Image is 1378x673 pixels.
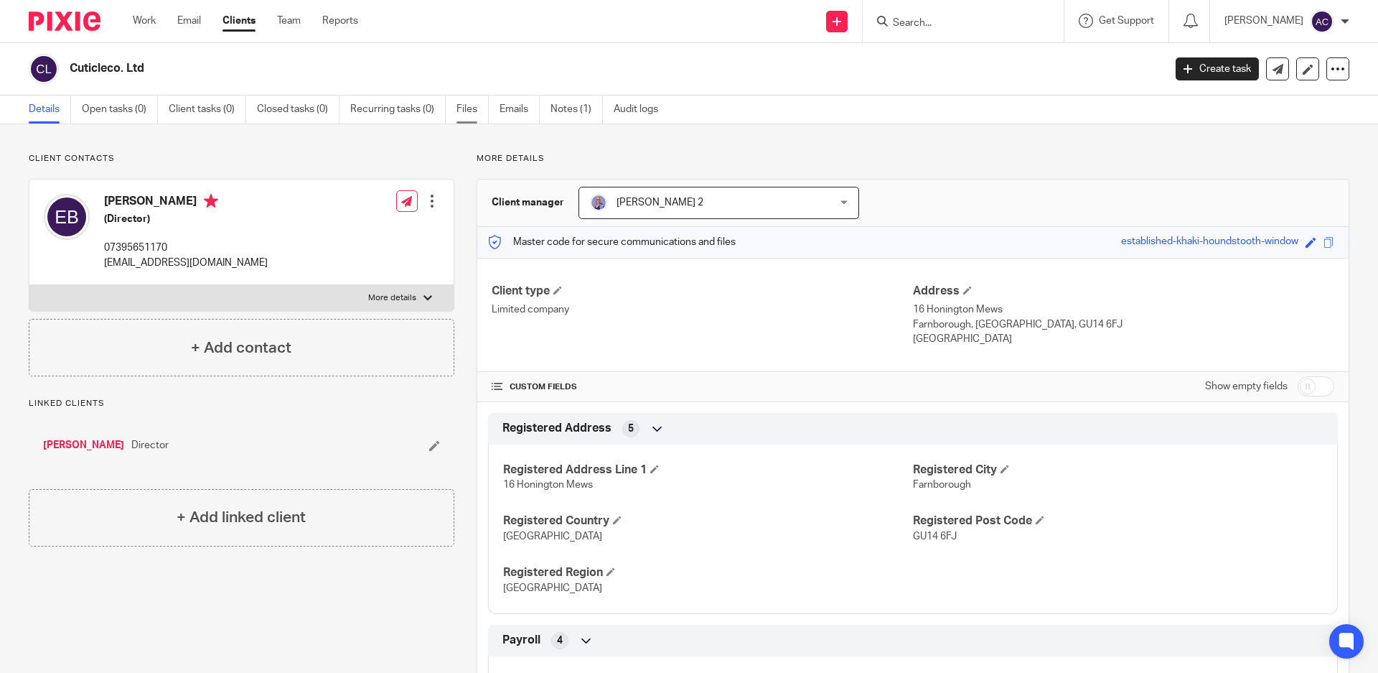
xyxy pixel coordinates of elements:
span: [GEOGRAPHIC_DATA] [503,532,602,542]
a: Closed tasks (0) [257,96,339,124]
input: Search [891,17,1021,30]
p: Master code for secure communications and files [488,235,736,249]
p: Limited company [492,302,913,317]
img: Pixie [29,11,100,31]
a: Reports [322,14,358,28]
a: Details [29,96,71,124]
a: Audit logs [614,96,669,124]
span: GU14 6FJ [913,532,957,542]
a: Open tasks (0) [82,96,158,124]
p: Linked clients [29,398,454,409]
label: Show empty fields [1205,379,1288,394]
h4: + Add contact [191,337,291,359]
img: svg%3E [44,194,90,240]
span: Registered Address [502,421,611,436]
a: Create task [1176,57,1259,80]
a: Team [277,14,301,28]
h4: CUSTOM FIELDS [492,381,913,393]
a: [PERSON_NAME] [43,438,124,452]
h3: Client manager [492,195,564,210]
a: Files [456,96,489,124]
p: More details [477,153,1349,164]
div: established-khaki-houndstooth-window [1121,234,1298,251]
a: Work [133,14,156,28]
h4: Registered Country [503,514,913,529]
span: Farnborough [913,480,971,490]
h4: Registered Region [503,565,913,580]
h4: + Add linked client [177,506,306,529]
img: svg%3E [1311,10,1334,33]
p: Farnborough, [GEOGRAPHIC_DATA], GU14 6FJ [913,317,1334,332]
h4: Registered Address Line 1 [503,463,913,478]
span: 5 [628,422,634,436]
span: Get Support [1099,16,1154,26]
span: Director [131,438,169,452]
p: [EMAIL_ADDRESS][DOMAIN_NAME] [104,256,268,270]
h4: Registered Post Code [913,514,1323,529]
i: Primary [204,194,218,208]
p: 07395651170 [104,241,268,255]
a: Notes (1) [550,96,603,124]
span: Payroll [502,633,540,648]
p: [GEOGRAPHIC_DATA] [913,332,1334,346]
span: 16 Honington Mews [503,480,593,490]
span: [GEOGRAPHIC_DATA] [503,583,602,593]
a: Recurring tasks (0) [350,96,446,124]
span: [PERSON_NAME] 2 [617,198,703,208]
h4: Registered City [913,463,1323,478]
span: 4 [557,633,563,648]
h4: Client type [492,284,913,299]
p: 16 Honington Mews [913,302,1334,317]
a: Emails [500,96,540,124]
img: JC%20Linked%20In.jpg [590,194,607,211]
p: [PERSON_NAME] [1224,14,1303,28]
a: Email [177,14,201,28]
a: Client tasks (0) [169,96,246,124]
h4: [PERSON_NAME] [104,194,268,212]
a: Clients [222,14,256,28]
h2: Cuticleco. Ltd [70,61,937,76]
p: More details [368,292,416,304]
img: svg%3E [29,54,59,84]
p: Client contacts [29,153,454,164]
h4: Address [913,284,1334,299]
h5: (Director) [104,212,268,226]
